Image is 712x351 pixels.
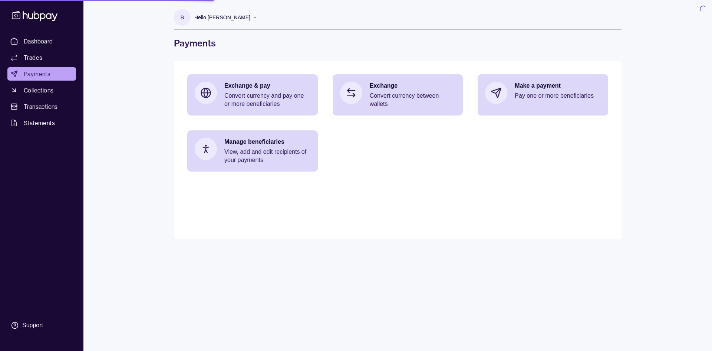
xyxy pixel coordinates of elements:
[24,102,58,111] span: Transactions
[7,67,76,81] a: Payments
[7,84,76,97] a: Collections
[7,116,76,130] a: Statements
[7,100,76,113] a: Transactions
[224,138,310,146] p: Manage beneficiaries
[24,86,53,95] span: Collections
[24,53,42,62] span: Trades
[174,37,622,49] h1: Payments
[7,318,76,333] a: Support
[370,82,456,90] p: Exchange
[187,74,318,116] a: Exchange & payConvert currency and pay one or more beneficiaries
[194,13,250,22] p: Hello, [PERSON_NAME]
[7,35,76,48] a: Dashboard
[224,92,310,108] p: Convert currency and pay one or more beneficiaries
[515,82,601,90] p: Make a payment
[181,13,184,22] p: B
[187,130,318,172] a: Manage beneficiariesView, add and edit recipients of your payments
[24,118,55,127] span: Statements
[224,148,310,164] p: View, add and edit recipients of your payments
[24,37,53,46] span: Dashboard
[333,74,463,116] a: ExchangeConvert currency between wallets
[24,69,50,78] span: Payments
[478,74,608,111] a: Make a paymentPay one or more beneficiaries
[22,321,43,329] div: Support
[7,51,76,64] a: Trades
[370,92,456,108] p: Convert currency between wallets
[515,92,601,100] p: Pay one or more beneficiaries
[224,82,310,90] p: Exchange & pay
